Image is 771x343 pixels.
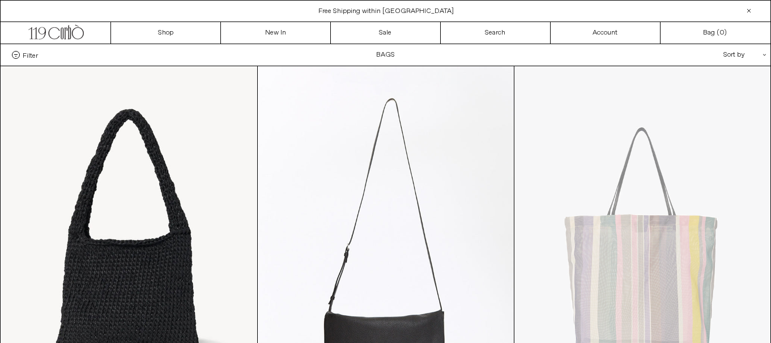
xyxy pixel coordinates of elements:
[719,28,724,37] span: 0
[111,22,221,44] a: Shop
[661,22,770,44] a: Bag ()
[551,22,661,44] a: Account
[331,22,441,44] a: Sale
[23,51,38,59] span: Filter
[719,28,727,38] span: )
[318,7,454,16] a: Free Shipping within [GEOGRAPHIC_DATA]
[441,22,551,44] a: Search
[221,22,331,44] a: New In
[657,44,759,66] div: Sort by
